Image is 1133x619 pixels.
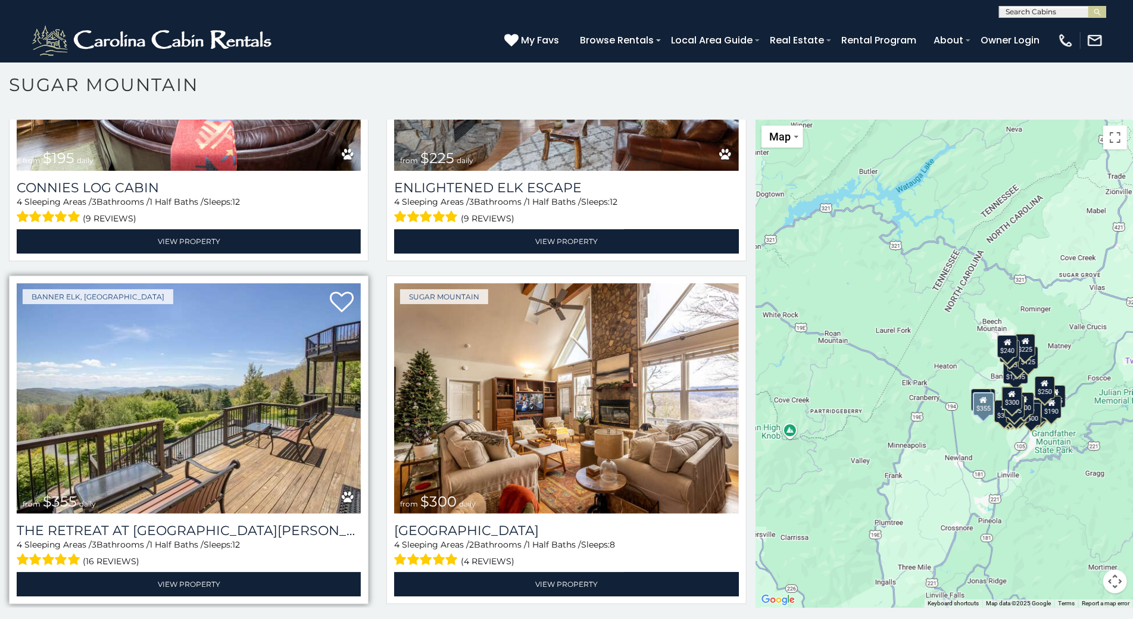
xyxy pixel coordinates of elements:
[17,196,361,226] div: Sleeping Areas / Bathrooms / Sleeps:
[928,30,969,51] a: About
[1000,340,1020,362] div: $170
[17,283,361,514] img: The Retreat at Mountain Meadows
[149,539,204,550] span: 1 Half Baths /
[527,196,581,207] span: 1 Half Baths /
[770,130,791,143] span: Map
[1004,395,1025,418] div: $195
[43,493,77,510] span: $355
[1082,600,1129,607] a: Report a map error
[1057,32,1074,49] img: phone-regular-white.png
[394,196,738,226] div: Sleeping Areas / Bathrooms / Sleeps:
[975,30,1045,51] a: Owner Login
[764,30,830,51] a: Real Estate
[574,30,660,51] a: Browse Rentals
[92,196,96,207] span: 3
[761,126,803,148] button: Change map style
[17,523,361,539] a: The Retreat at [GEOGRAPHIC_DATA][PERSON_NAME]
[1027,399,1047,422] div: $195
[469,196,474,207] span: 3
[400,156,418,165] span: from
[30,23,277,58] img: White-1-2.png
[17,180,361,196] a: Connies Log Cabin
[83,554,140,569] span: (16 reviews)
[232,539,240,550] span: 12
[394,283,738,514] a: Highland House from $300 daily
[457,156,473,165] span: daily
[986,600,1051,607] span: Map data ©2025 Google
[1103,570,1127,593] button: Map camera controls
[459,499,476,508] span: daily
[394,283,738,514] img: Highland House
[610,196,617,207] span: 12
[394,523,738,539] a: [GEOGRAPHIC_DATA]
[17,196,22,207] span: 4
[17,572,361,596] a: View Property
[17,283,361,514] a: The Retreat at Mountain Meadows from $355 daily
[17,229,361,254] a: View Property
[1034,376,1054,399] div: $250
[1002,387,1022,409] div: $300
[23,499,40,508] span: from
[461,554,514,569] span: (4 reviews)
[394,196,399,207] span: 4
[394,572,738,596] a: View Property
[504,33,562,48] a: My Favs
[17,523,361,539] h3: The Retreat at Mountain Meadows
[1087,32,1103,49] img: mail-regular-white.png
[928,599,979,608] button: Keyboard shortcuts
[400,289,488,304] a: Sugar Mountain
[17,539,361,569] div: Sleeping Areas / Bathrooms / Sleeps:
[997,335,1017,358] div: $240
[970,389,991,411] div: $240
[149,196,204,207] span: 1 Half Baths /
[232,196,240,207] span: 12
[708,290,732,315] a: Add to favorites
[835,30,922,51] a: Rental Program
[461,211,514,226] span: (9 reviews)
[400,499,418,508] span: from
[394,180,738,196] a: Enlightened Elk Escape
[23,289,173,304] a: Banner Elk, [GEOGRAPHIC_DATA]
[1058,600,1075,607] a: Terms
[759,592,798,608] img: Google
[1013,392,1034,415] div: $200
[83,211,137,226] span: (9 reviews)
[79,499,96,508] span: daily
[665,30,759,51] a: Local Area Guide
[759,592,798,608] a: Open this area in Google Maps (opens a new window)
[1041,396,1062,418] div: $190
[92,539,96,550] span: 3
[527,539,581,550] span: 1 Half Baths /
[521,33,559,48] span: My Favs
[1015,334,1035,357] div: $225
[77,156,93,165] span: daily
[394,539,738,569] div: Sleeping Areas / Bathrooms / Sleeps:
[1018,346,1038,369] div: $125
[420,493,457,510] span: $300
[610,539,615,550] span: 8
[394,523,738,539] h3: Highland House
[17,539,22,550] span: 4
[994,400,1015,423] div: $375
[394,539,399,550] span: 4
[330,290,354,315] a: Add to favorites
[420,149,454,167] span: $225
[1103,126,1127,149] button: Toggle fullscreen view
[1001,386,1022,409] div: $190
[43,149,74,167] span: $195
[1003,361,1028,384] div: $1,095
[394,229,738,254] a: View Property
[1045,385,1066,408] div: $155
[469,539,474,550] span: 2
[973,392,994,416] div: $355
[23,156,40,165] span: from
